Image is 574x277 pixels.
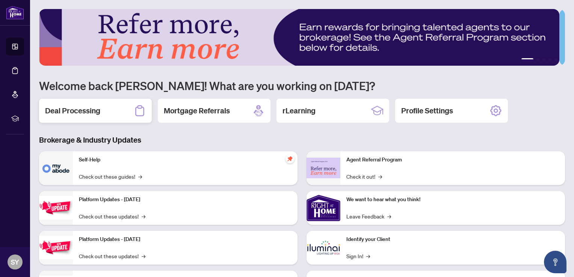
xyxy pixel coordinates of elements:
h1: Welcome back [PERSON_NAME]! What are you working on [DATE]? [39,78,565,93]
h3: Brokerage & Industry Updates [39,135,565,145]
span: → [366,252,370,260]
a: Check out these updates!→ [79,212,145,220]
img: Slide 0 [39,9,559,66]
a: Check out these guides!→ [79,172,142,181]
button: 5 [554,58,557,61]
h2: Mortgage Referrals [164,105,230,116]
a: Check it out!→ [346,172,382,181]
img: Platform Updates - July 21, 2025 [39,196,73,220]
p: Platform Updates - [DATE] [79,196,292,204]
img: Platform Updates - July 8, 2025 [39,236,73,259]
a: Leave Feedback→ [346,212,391,220]
button: 1 [521,58,533,61]
button: 4 [548,58,551,61]
p: Self-Help [79,156,292,164]
p: We want to hear what you think! [346,196,559,204]
span: → [142,252,145,260]
img: We want to hear what you think! [307,191,340,225]
img: Agent Referral Program [307,158,340,178]
p: Platform Updates - [DATE] [79,235,292,244]
button: 3 [542,58,545,61]
span: SY [11,257,19,267]
h2: rLearning [282,105,316,116]
span: → [387,212,391,220]
img: logo [6,6,24,20]
img: Self-Help [39,151,73,185]
h2: Deal Processing [45,105,100,116]
p: Identify your Client [346,235,559,244]
span: pushpin [285,154,295,163]
button: 2 [536,58,539,61]
a: Check out these updates!→ [79,252,145,260]
span: → [378,172,382,181]
p: Agent Referral Program [346,156,559,164]
span: → [142,212,145,220]
span: → [138,172,142,181]
button: Open asap [544,251,566,273]
h2: Profile Settings [401,105,453,116]
img: Identify your Client [307,231,340,265]
a: Sign In!→ [346,252,370,260]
